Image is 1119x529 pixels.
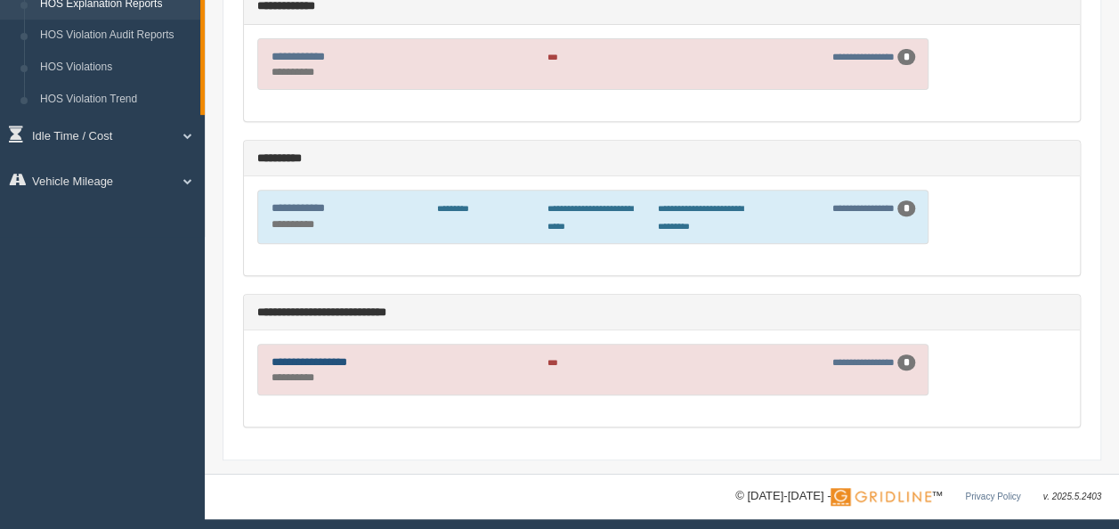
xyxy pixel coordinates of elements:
[735,487,1101,506] div: © [DATE]-[DATE] - ™
[32,52,200,84] a: HOS Violations
[32,84,200,116] a: HOS Violation Trend
[1043,492,1101,501] span: v. 2025.5.2403
[831,488,931,506] img: Gridline
[965,492,1020,501] a: Privacy Policy
[32,20,200,52] a: HOS Violation Audit Reports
